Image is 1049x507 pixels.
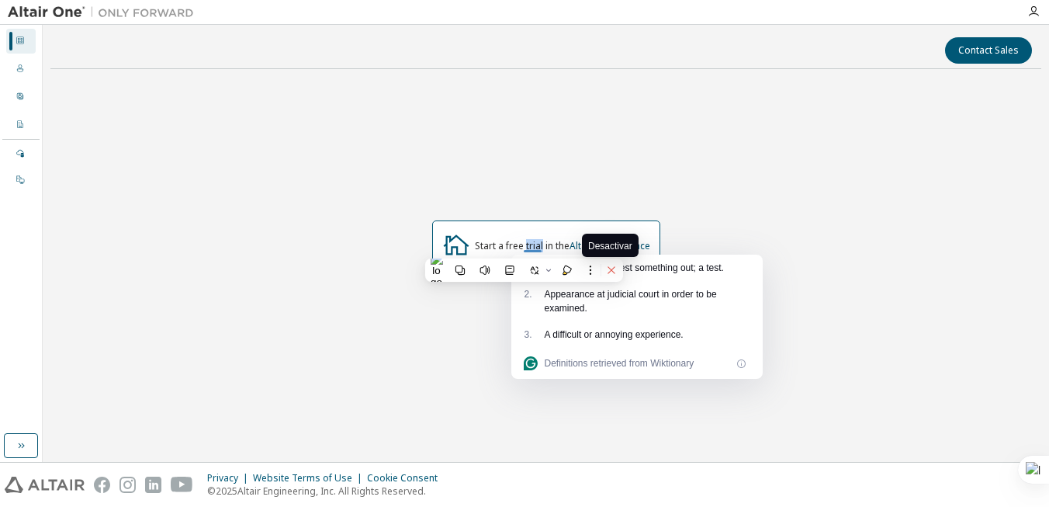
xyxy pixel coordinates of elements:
[367,472,447,484] div: Cookie Consent
[145,477,161,493] img: linkedin.svg
[171,477,193,493] img: youtube.svg
[94,477,110,493] img: facebook.svg
[207,472,253,484] div: Privacy
[6,168,36,193] div: On Prem
[6,141,36,166] div: Managed
[570,239,650,252] a: Altair Marketplace
[119,477,136,493] img: instagram.svg
[6,29,36,54] div: Dashboard
[8,5,202,20] img: Altair One
[207,484,447,498] p: © 2025 Altair Engineering, Inc. All Rights Reserved.
[6,85,36,109] div: User Profile
[253,472,367,484] div: Website Terms of Use
[6,113,36,137] div: Company Profile
[5,477,85,493] img: altair_logo.svg
[475,240,650,252] div: Start a free trial in the
[6,57,36,82] div: Users
[945,37,1032,64] button: Contact Sales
